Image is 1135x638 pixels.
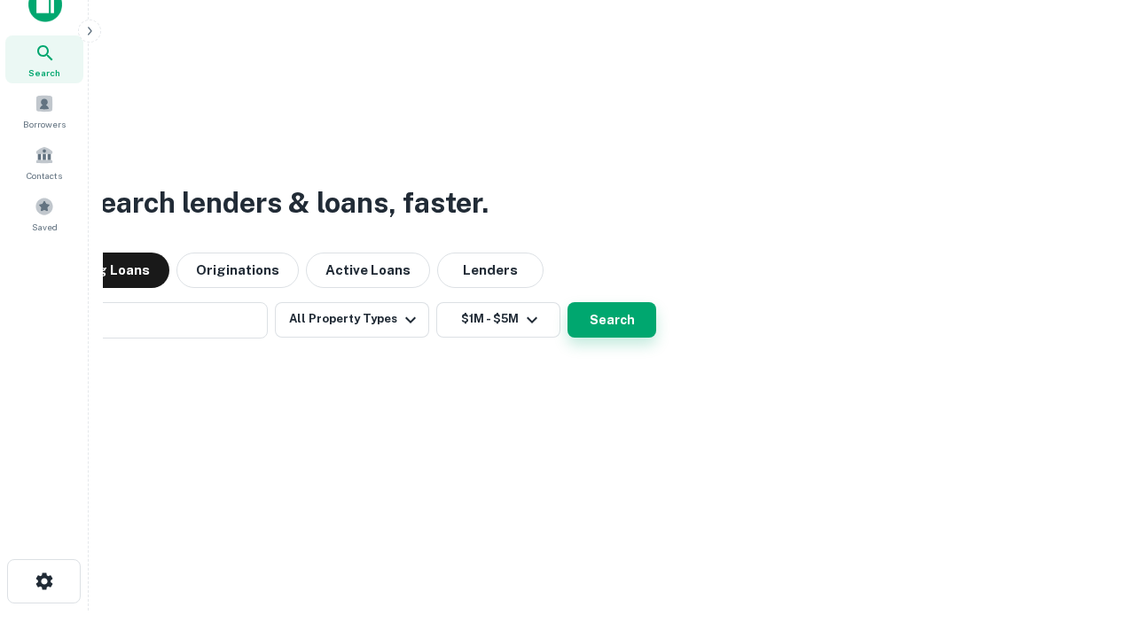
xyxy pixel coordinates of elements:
[28,66,60,80] span: Search
[5,138,83,186] a: Contacts
[176,253,299,288] button: Originations
[5,87,83,135] a: Borrowers
[567,302,656,338] button: Search
[27,168,62,183] span: Contacts
[81,182,489,224] h3: Search lenders & loans, faster.
[436,302,560,338] button: $1M - $5M
[23,117,66,131] span: Borrowers
[275,302,429,338] button: All Property Types
[5,190,83,237] a: Saved
[306,253,430,288] button: Active Loans
[32,220,58,234] span: Saved
[437,253,544,288] button: Lenders
[5,35,83,83] a: Search
[1046,440,1135,525] iframe: Chat Widget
